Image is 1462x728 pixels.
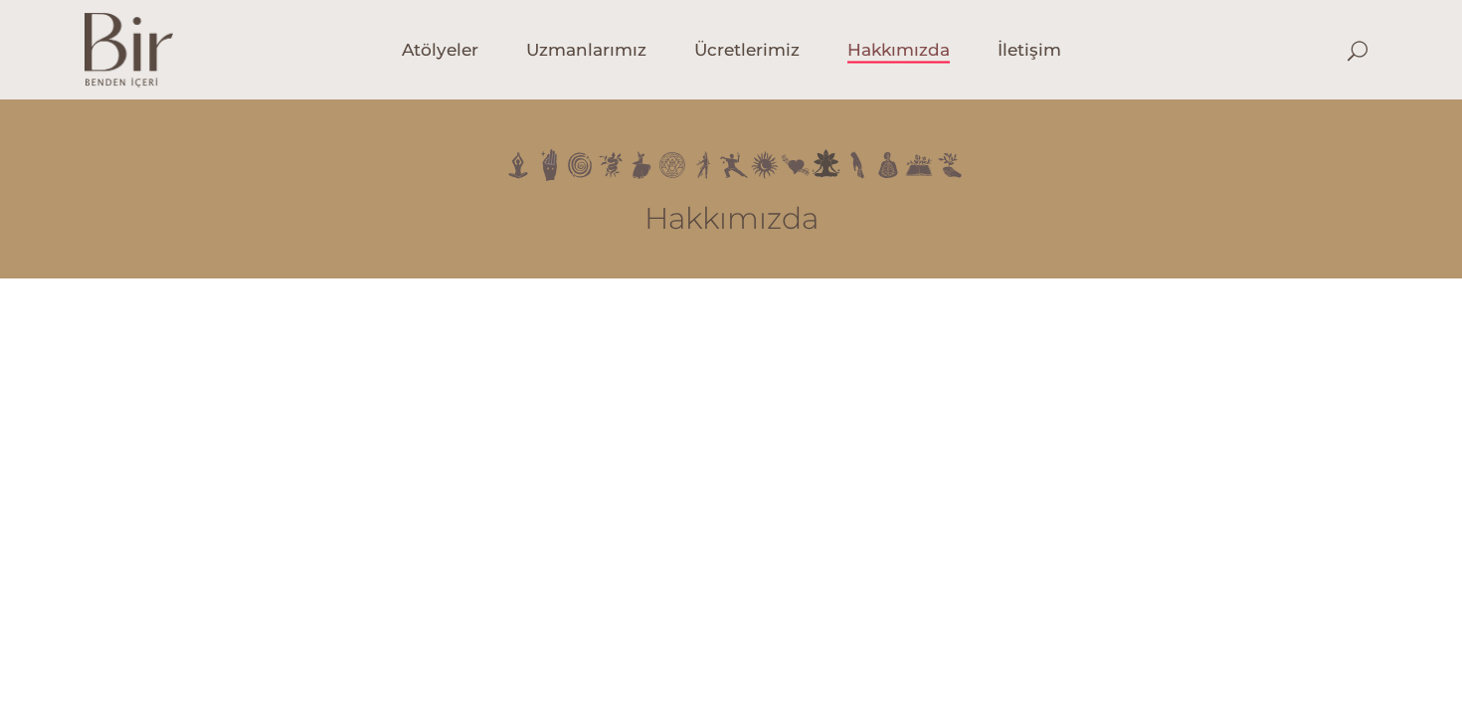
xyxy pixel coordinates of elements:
span: İletişim [998,39,1061,62]
h3: Hakkımızda [144,201,1318,237]
span: Uzmanlarımız [526,39,646,62]
span: Hakkımızda [847,39,950,62]
span: Atölyeler [402,39,478,62]
span: Ücretlerimiz [694,39,800,62]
